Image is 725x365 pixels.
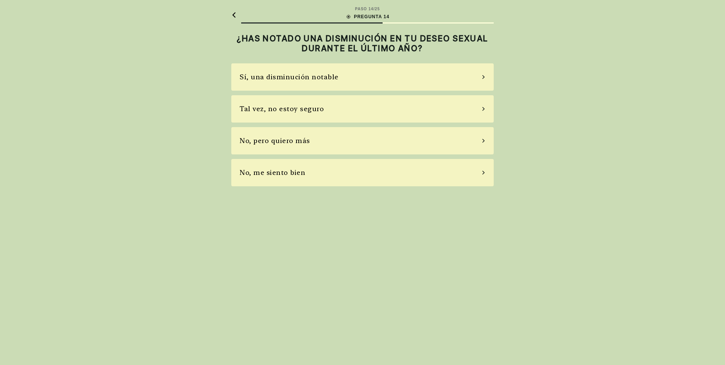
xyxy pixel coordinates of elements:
div: PREGUNTA 14 [345,13,389,20]
div: PASO 14 / 25 [355,6,380,12]
div: Tal vez, no estoy seguro [240,104,324,114]
div: No, pero quiero más [240,135,310,146]
h2: ¿HAS NOTADO UNA DISMINUCIÓN EN TU DESEO SEXUAL DURANTE EL ÚLTIMO AÑO? [231,33,494,53]
div: No, me siento bien [240,167,305,178]
div: Sí, una disminución notable [240,72,339,82]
